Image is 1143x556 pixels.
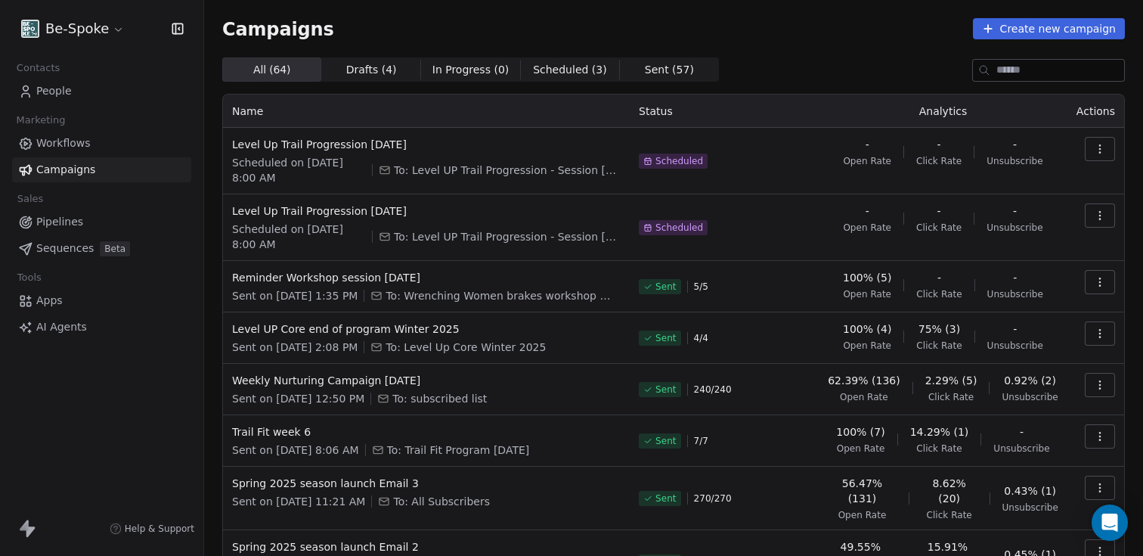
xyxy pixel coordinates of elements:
[655,332,676,344] span: Sent
[987,288,1043,300] span: Unsubscribe
[1020,424,1024,440] span: -
[10,57,67,79] span: Contacts
[916,443,962,455] span: Click Rate
[12,79,191,104] a: People
[1092,505,1128,541] div: Open Intercom Messenger
[232,288,358,303] span: Sent on [DATE] 1:35 PM
[36,241,94,256] span: Sequences
[36,293,63,309] span: Apps
[925,373,977,388] span: 2.29% (5)
[1013,270,1017,285] span: -
[11,266,48,289] span: Tools
[12,236,191,261] a: SequencesBeta
[432,62,510,78] span: In Progress ( 0 )
[916,340,962,352] span: Click Rate
[837,443,885,455] span: Open Rate
[866,203,869,219] span: -
[232,222,366,252] span: Scheduled on [DATE] 8:00 AM
[836,424,884,440] span: 100% (7)
[36,135,91,151] span: Workflows
[386,340,546,355] span: To: Level Up Core Winter 2025
[916,155,962,167] span: Click Rate
[346,62,397,78] span: Drafts ( 4 )
[232,443,359,458] span: Sent on [DATE] 8:06 AM
[232,424,621,440] span: Trail Fit week 6
[843,321,891,337] span: 100% (4)
[45,19,109,39] span: Be-Spoke
[694,332,708,344] span: 4 / 4
[694,435,708,447] span: 7 / 7
[232,137,621,152] span: Level Up Trail Progression [DATE]
[10,109,72,132] span: Marketing
[232,155,366,185] span: Scheduled on [DATE] 8:00 AM
[12,315,191,340] a: AI Agents
[11,188,50,210] span: Sales
[232,391,364,406] span: Sent on [DATE] 12:50 PM
[987,155,1042,167] span: Unsubscribe
[36,83,72,99] span: People
[386,288,612,303] span: To: Wrenching Women brakes workshop 25
[232,373,621,388] span: Weekly Nurturing Campaign [DATE]
[36,214,83,230] span: Pipelines
[843,288,891,300] span: Open Rate
[12,157,191,182] a: Campaigns
[1013,321,1017,337] span: -
[1067,95,1124,128] th: Actions
[387,443,530,458] span: To: Trail Fit Program July 2025
[828,476,897,506] span: 56.47% (131)
[655,492,676,505] span: Sent
[392,391,487,406] span: To: subscribed list
[866,137,869,152] span: -
[232,539,621,554] span: Spring 2025 season launch Email 2
[1002,502,1058,514] span: Unsubscribe
[36,162,95,178] span: Campaigns
[937,203,941,219] span: -
[1013,137,1017,152] span: -
[125,523,194,535] span: Help & Support
[1013,203,1017,219] span: -
[655,435,676,447] span: Sent
[232,270,621,285] span: Reminder Workshop session [DATE]
[655,222,703,234] span: Scheduled
[843,155,891,167] span: Open Rate
[655,384,676,396] span: Sent
[393,494,490,509] span: To: All Subscribers
[916,222,962,234] span: Click Rate
[232,321,621,337] span: Level UP Core end of program Winter 2025
[828,373,900,388] span: 62.39% (136)
[630,95,819,128] th: Status
[840,391,888,403] span: Open Rate
[232,340,358,355] span: Sent on [DATE] 2:08 PM
[916,288,962,300] span: Click Rate
[694,492,732,505] span: 270 / 270
[533,62,607,78] span: Scheduled ( 3 )
[843,222,891,234] span: Open Rate
[937,137,941,152] span: -
[1004,373,1056,388] span: 0.92% (2)
[394,163,621,178] span: To: Level UP Trail Progression - Session 3 - 28th September 25
[21,20,39,38] img: Facebook%20profile%20picture.png
[12,131,191,156] a: Workflows
[993,443,1049,455] span: Unsubscribe
[819,95,1067,128] th: Analytics
[394,229,621,244] span: To: Level UP Trail Progression - Session 2 - 21st September 25
[694,384,732,396] span: 240 / 240
[843,270,891,285] span: 100% (5)
[655,281,676,293] span: Sent
[232,494,365,509] span: Sent on [DATE] 11:21 AM
[1002,391,1058,403] span: Unsubscribe
[973,18,1125,39] button: Create new campaign
[843,340,891,352] span: Open Rate
[922,476,977,506] span: 8.62% (20)
[918,321,960,337] span: 75% (3)
[100,241,130,256] span: Beta
[655,155,703,167] span: Scheduled
[987,222,1042,234] span: Unsubscribe
[987,340,1043,352] span: Unsubscribe
[232,476,621,491] span: Spring 2025 season launch Email 3
[838,509,887,521] span: Open Rate
[232,203,621,219] span: Level Up Trail Progression [DATE]
[12,288,191,313] a: Apps
[36,319,87,335] span: AI Agents
[645,62,694,78] span: Sent ( 57 )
